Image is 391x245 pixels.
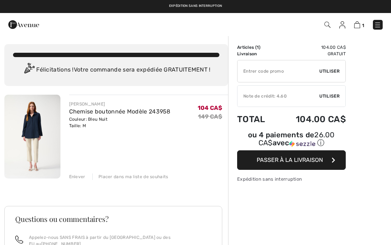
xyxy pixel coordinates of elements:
[276,51,346,57] td: Gratuit
[237,51,276,57] td: Livraison
[69,108,171,115] a: Chemise boutonnée Modèle 243958
[237,107,276,132] td: Total
[319,68,340,74] span: Utiliser
[8,17,39,32] img: 1ère Avenue
[276,107,346,132] td: 104.00 CA$
[354,21,360,28] img: Panier d'achat
[69,173,85,180] div: Enlever
[276,44,346,51] td: 104.00 CA$
[15,215,211,223] h3: Questions ou commentaires?
[198,104,222,111] span: 104 CA$
[15,236,23,244] img: call
[324,22,331,28] img: Recherche
[289,141,315,147] img: Sezzle
[237,93,319,99] div: Note de crédit: 4.60
[237,44,276,51] td: Articles ( )
[8,21,39,27] a: 1ère Avenue
[69,116,171,129] div: Couleur: Bleu Nuit Taille: M
[257,45,259,50] span: 1
[237,132,346,148] div: ou 4 paiements de avec
[339,21,345,29] img: Mes infos
[69,101,171,107] div: [PERSON_NAME]
[13,63,219,77] div: Félicitations ! Votre commande sera expédiée GRATUITEMENT !
[198,113,222,120] s: 149 CA$
[354,20,364,29] a: 1
[237,60,319,82] input: Code promo
[319,93,340,99] span: Utiliser
[22,63,36,77] img: Congratulation2.svg
[362,23,364,28] span: 1
[92,173,168,180] div: Placer dans ma liste de souhaits
[374,21,381,29] img: Menu
[257,156,323,163] span: Passer à la livraison
[258,130,335,147] span: 26.00 CA$
[237,150,346,170] button: Passer à la livraison
[237,176,346,182] div: Expédition sans interruption
[237,132,346,150] div: ou 4 paiements de26.00 CA$avecSezzle Cliquez pour en savoir plus sur Sezzle
[4,95,60,179] img: Chemise boutonnée Modèle 243958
